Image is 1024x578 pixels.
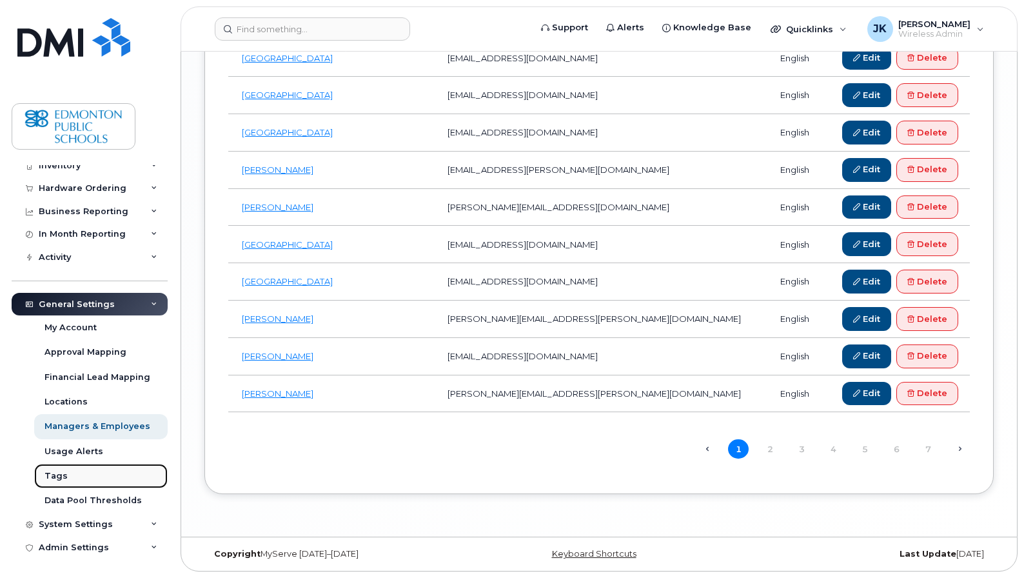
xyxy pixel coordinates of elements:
a: Knowledge Base [653,15,760,41]
a: [GEOGRAPHIC_DATA] [242,53,333,63]
td: [EMAIL_ADDRESS][DOMAIN_NAME] [436,114,769,152]
td: [PERSON_NAME][EMAIL_ADDRESS][DOMAIN_NAME] [436,189,769,226]
div: [DATE] [731,549,994,559]
span: Support [552,21,588,34]
span: Quicklinks [786,24,833,34]
span: JK [873,21,887,37]
strong: Copyright [214,549,261,559]
a: Support [532,15,597,41]
a: [PERSON_NAME] [242,164,313,175]
td: english [769,226,823,263]
a: Edit [842,83,891,107]
span: Knowledge Base [673,21,751,34]
div: MyServe [DATE]–[DATE] [204,549,468,559]
a: Delete [896,232,958,256]
a: [PERSON_NAME] [242,388,313,399]
td: english [769,189,823,226]
a: Edit [842,270,891,294]
a: Delete [896,307,958,331]
a: Edit [842,307,891,331]
td: english [769,375,823,413]
span: 1 [728,439,749,459]
a: [GEOGRAPHIC_DATA] [242,127,333,137]
td: english [769,301,823,338]
a: Next → [949,441,970,457]
td: [PERSON_NAME][EMAIL_ADDRESS][PERSON_NAME][DOMAIN_NAME] [436,375,769,413]
a: Edit [842,158,891,182]
a: [GEOGRAPHIC_DATA] [242,90,333,100]
a: Delete [896,195,958,219]
a: Delete [896,270,958,294]
a: Delete [896,46,958,70]
a: Edit [842,121,891,144]
td: [EMAIL_ADDRESS][DOMAIN_NAME] [436,338,769,375]
td: [EMAIL_ADDRESS][DOMAIN_NAME] [436,263,769,301]
a: Edit [842,232,891,256]
a: Edit [842,46,891,70]
div: Jayson Kralkay [858,16,993,42]
td: [EMAIL_ADDRESS][DOMAIN_NAME] [436,226,769,263]
a: [PERSON_NAME] [242,351,313,361]
td: english [769,263,823,301]
a: [PERSON_NAME] [242,202,313,212]
a: 2 [760,439,780,459]
a: 4 [823,439,843,459]
a: [GEOGRAPHIC_DATA] [242,239,333,250]
input: Find something... [215,17,410,41]
td: english [769,77,823,114]
div: Quicklinks [762,16,856,42]
td: [EMAIL_ADDRESS][PERSON_NAME][DOMAIN_NAME] [436,152,769,189]
span: [PERSON_NAME] [898,19,970,29]
td: english [769,114,823,152]
a: Keyboard Shortcuts [552,549,636,559]
a: 6 [886,439,907,459]
span: Alerts [617,21,644,34]
td: english [769,338,823,375]
a: [GEOGRAPHIC_DATA] [242,276,333,286]
a: Delete [896,382,958,406]
td: english [769,152,823,189]
td: english [769,40,823,77]
span: ← Previous [696,441,717,457]
a: Alerts [597,15,653,41]
span: Wireless Admin [898,29,970,39]
a: 5 [854,439,875,459]
a: 7 [918,439,938,459]
td: [EMAIL_ADDRESS][DOMAIN_NAME] [436,77,769,114]
a: 3 [791,439,812,459]
a: Edit [842,195,891,219]
strong: Last Update [900,549,956,559]
td: [EMAIL_ADDRESS][DOMAIN_NAME] [436,40,769,77]
a: Delete [896,158,958,182]
a: [PERSON_NAME] [242,314,313,324]
a: Delete [896,121,958,144]
td: [PERSON_NAME][EMAIL_ADDRESS][PERSON_NAME][DOMAIN_NAME] [436,301,769,338]
a: Edit [842,382,891,406]
a: Edit [842,344,891,368]
a: Delete [896,83,958,107]
a: Delete [896,344,958,368]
